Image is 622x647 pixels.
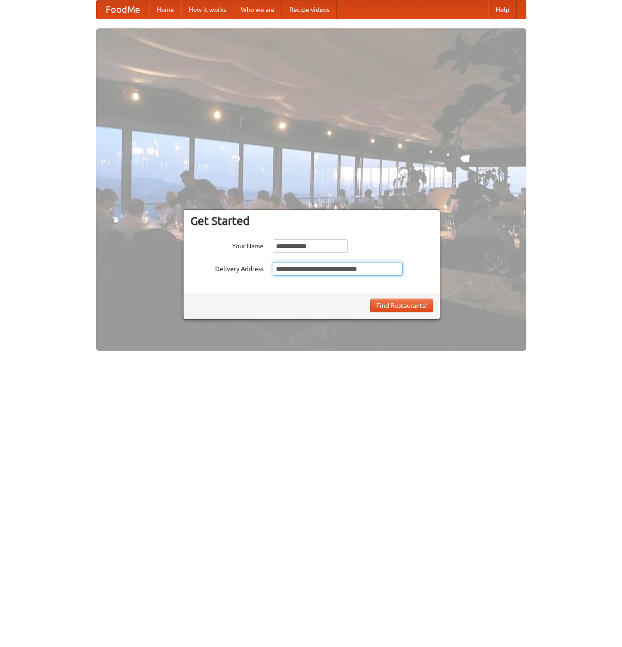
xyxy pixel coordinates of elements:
label: Delivery Address [190,262,264,273]
a: Who we are [233,0,282,19]
h3: Get Started [190,214,433,228]
a: Home [149,0,181,19]
a: How it works [181,0,233,19]
a: Recipe videos [282,0,337,19]
label: Your Name [190,239,264,251]
button: Find Restaurants! [370,299,433,312]
a: FoodMe [97,0,149,19]
a: Help [488,0,517,19]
